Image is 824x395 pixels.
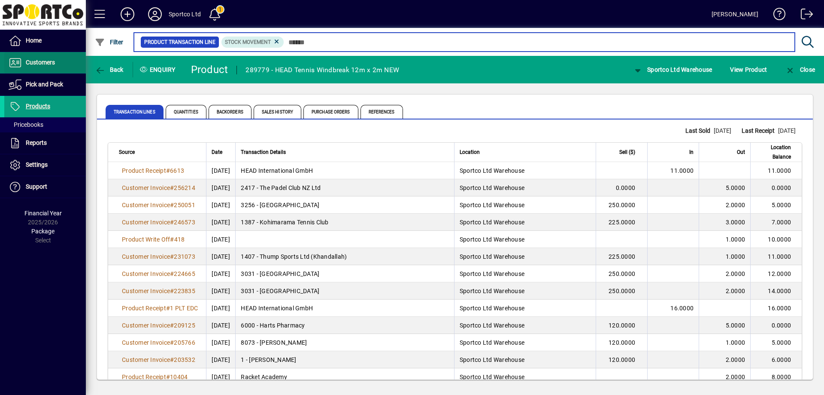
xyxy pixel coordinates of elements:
span: Source [119,147,135,157]
span: Location [460,147,480,157]
span: # [170,236,174,243]
div: Sportco Ltd [169,7,201,21]
td: 225.0000 [596,248,647,265]
a: Pick and Pack [4,74,86,95]
span: Customer Invoice [122,356,170,363]
span: Support [26,183,47,190]
span: Pricebooks [9,121,43,128]
td: 11.0000 [750,248,802,265]
td: [DATE] [206,300,235,317]
a: Customer Invoice#224665 [119,269,198,279]
span: 2.0000 [726,374,745,380]
span: Package [31,228,55,235]
div: Source [119,147,201,157]
td: 0.0000 [750,317,802,334]
span: View Product [730,63,767,77]
span: # [170,322,174,329]
app-page-header-button: Close enquiry [776,62,824,77]
span: 1.0000 [726,339,745,346]
td: [DATE] [206,231,235,248]
td: 1407 - Thump Sports Ltd (Khandallah) [235,248,454,265]
span: Customers [26,59,55,66]
a: Product Receipt#1 PLT EDC [119,303,201,313]
span: Backorders [209,105,251,119]
td: 10.0000 [750,231,802,248]
td: [DATE] [206,265,235,282]
td: 120.0000 [596,317,647,334]
a: Customer Invoice#203532 [119,355,198,364]
span: Settings [26,161,48,168]
span: Product Transaction Line [144,38,215,46]
a: Customer Invoice#205766 [119,338,198,347]
span: 1.0000 [726,253,745,260]
span: Sportco Ltd Warehouse [460,253,524,260]
span: 3.0000 [726,219,745,226]
span: # [166,305,170,312]
td: [DATE] [206,179,235,196]
td: [DATE] [206,368,235,386]
span: # [170,270,174,277]
td: 7.0000 [750,214,802,231]
span: 231073 [174,253,195,260]
td: 8073 - [PERSON_NAME] [235,334,454,351]
td: 120.0000 [596,351,647,368]
app-page-header-button: Change Location [624,62,721,77]
span: Last Receipt [742,126,778,135]
span: 2.0000 [726,356,745,363]
td: Racket Academy [235,368,454,386]
td: 1387 - Kohimarama Tennis Club [235,214,454,231]
td: HEAD International GmbH [235,162,454,179]
button: Profile [141,6,169,22]
button: Filter [93,34,126,50]
span: # [170,356,174,363]
span: Product Receipt [122,305,166,312]
td: 0.0000 [596,179,647,196]
span: Product Receipt [122,374,166,380]
a: Home [4,30,86,52]
span: # [170,184,174,191]
span: Sportco Ltd Warehouse [460,288,524,294]
span: Sportco Ltd Warehouse [460,374,524,380]
a: Pricebooks [4,117,86,132]
td: 250.0000 [596,282,647,300]
div: Location [460,147,591,157]
span: 223835 [174,288,195,294]
span: # [166,374,170,380]
td: 250.0000 [596,265,647,282]
td: 8.0000 [750,368,802,386]
span: 203532 [174,356,195,363]
span: 2.0000 [726,202,745,208]
button: Close [783,62,817,77]
td: [DATE] [206,214,235,231]
span: # [170,202,174,208]
td: 225.0000 [596,214,647,231]
span: # [170,253,174,260]
span: Back [95,66,124,73]
span: Quantities [166,105,206,119]
span: Sportco Ltd Warehouse [460,322,524,329]
span: Sportco Ltd Warehouse [633,66,712,73]
span: 418 [174,236,185,243]
span: [DATE] [778,127,796,134]
span: Sportco Ltd Warehouse [460,219,524,226]
a: Customers [4,52,86,73]
span: Date [212,147,222,157]
a: Settings [4,154,86,176]
span: Sportco Ltd Warehouse [460,167,524,174]
span: Reports [26,139,47,146]
span: Sportco Ltd Warehouse [460,339,524,346]
div: Sell ($) [601,147,643,157]
span: Customer Invoice [122,184,170,191]
span: In [689,147,694,157]
a: Knowledge Base [767,2,786,30]
span: Sportco Ltd Warehouse [460,305,524,312]
td: 16.0000 [750,300,802,317]
button: Sportco Ltd Warehouse [630,62,715,77]
td: 11.0000 [750,162,802,179]
a: Product Receipt#6613 [119,166,187,175]
span: 2.0000 [726,270,745,277]
span: # [166,167,170,174]
td: 3031 - [GEOGRAPHIC_DATA] [235,265,454,282]
span: Home [26,37,42,44]
div: 289779 - HEAD Tennis Windbreak 12m x 2m NEW [245,63,399,77]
